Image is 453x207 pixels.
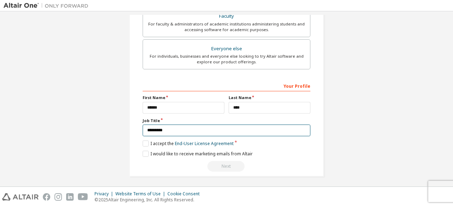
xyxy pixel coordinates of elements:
[78,193,88,201] img: youtube.svg
[143,140,234,146] label: I accept the
[147,11,306,21] div: Faculty
[94,197,204,203] p: © 2025 Altair Engineering, Inc. All Rights Reserved.
[4,2,92,9] img: Altair One
[143,95,224,100] label: First Name
[143,151,253,157] label: I would like to receive marketing emails from Altair
[143,118,310,123] label: Job Title
[147,44,306,54] div: Everyone else
[147,53,306,65] div: For individuals, businesses and everyone else looking to try Altair software and explore our prod...
[143,80,310,91] div: Your Profile
[115,191,167,197] div: Website Terms of Use
[55,193,62,201] img: instagram.svg
[2,193,39,201] img: altair_logo.svg
[43,193,50,201] img: facebook.svg
[94,191,115,197] div: Privacy
[143,161,310,172] div: Fix issues to continue
[66,193,74,201] img: linkedin.svg
[229,95,310,100] label: Last Name
[167,191,204,197] div: Cookie Consent
[175,140,234,146] a: End-User License Agreement
[147,21,306,33] div: For faculty & administrators of academic institutions administering students and accessing softwa...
